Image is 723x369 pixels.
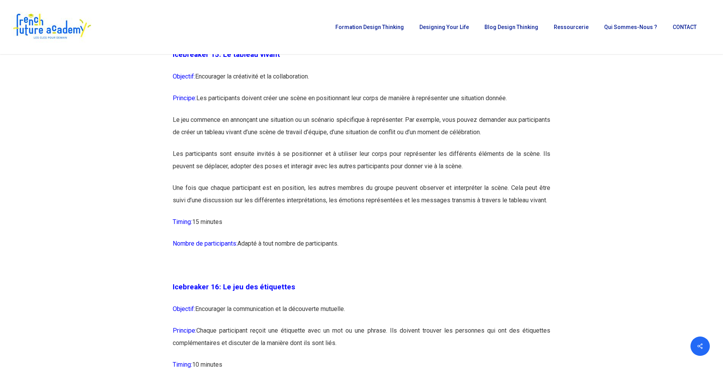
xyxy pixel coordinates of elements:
span: Icebreaker 16: Le jeu des étiquettes [173,283,295,291]
a: Qui sommes-nous ? [600,24,661,30]
p: Le jeu commence en annonçant une situation ou un scénario spécifique à représenter. Par exemple, ... [173,114,550,148]
span: Nombre de participants: [173,240,237,247]
p: Une fois que chaque participant est en position, les autres membres du groupe peuvent observer et... [173,182,550,216]
a: CONTACT [669,24,701,30]
span: Designing Your Life [419,24,469,30]
a: Designing Your Life [416,24,473,30]
p: Adapté à tout nombre de participants. [173,237,550,259]
span: Icebreaker 15: Le tableau vivant [173,50,280,59]
span: Blog Design Thinking [484,24,538,30]
span: CONTACT [673,24,697,30]
span: Principe: [173,327,196,334]
span: Timing: [173,218,192,226]
span: Objectif: [173,73,195,80]
span: Timing: [173,361,192,368]
img: French Future Academy [11,12,93,43]
span: Formation Design Thinking [335,24,404,30]
p: Chaque participant reçoit une étiquette avec un mot ou une phrase. Ils doivent trouver les person... [173,325,550,359]
span: Objectif: [173,305,195,313]
p: Les participants doivent créer une scène en positionnant leur corps de manière à représenter une ... [173,92,550,114]
a: Formation Design Thinking [331,24,408,30]
span: Principe: [173,94,196,102]
p: Encourager la créativité et la collaboration. [173,70,550,92]
p: Les participants sont ensuite invités à se positionner et à utiliser leur corps pour représenter ... [173,148,550,182]
a: Blog Design Thinking [481,24,542,30]
a: Ressourcerie [550,24,592,30]
p: Encourager la communication et la découverte mutuelle. [173,303,550,325]
span: Qui sommes-nous ? [604,24,657,30]
p: 15 minutes [173,216,550,237]
span: Ressourcerie [554,24,589,30]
